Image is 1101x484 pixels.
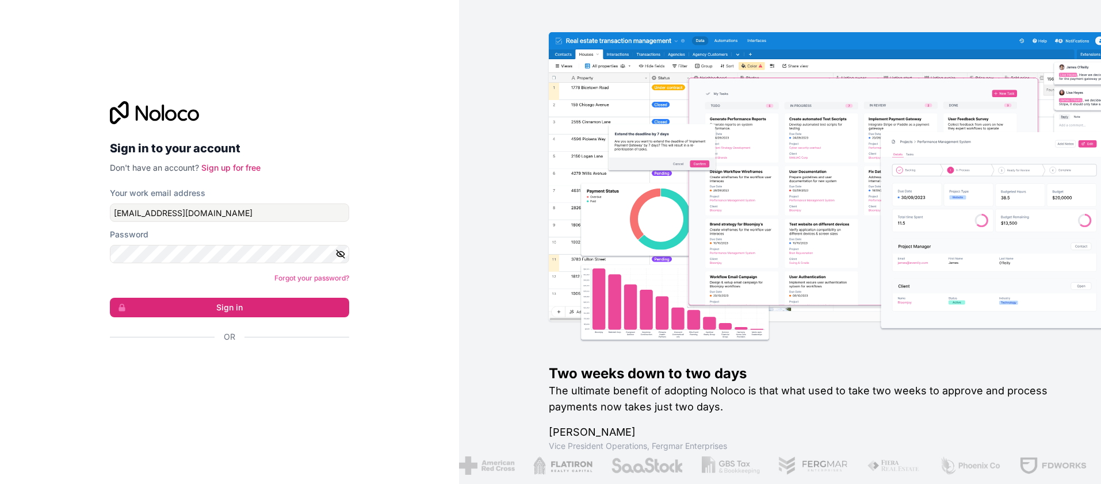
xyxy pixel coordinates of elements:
[773,456,843,475] img: /assets/fergmar-CudnrXN5.png
[697,456,755,475] img: /assets/gbstax-C-GtDUiK.png
[549,383,1064,415] h2: The ultimate benefit of adopting Noloco is that what used to take two weeks to approve and proces...
[110,203,349,222] input: Email address
[862,456,916,475] img: /assets/fiera-fwj2N5v4.png
[454,456,510,475] img: /assets/american-red-cross-BAupjrZR.png
[110,298,349,317] button: Sign in
[549,424,1064,440] h1: [PERSON_NAME]
[104,355,346,381] iframe: Sign in with Google Button
[528,456,588,475] img: /assets/flatiron-C8eUkumj.png
[110,245,349,263] input: Password
[549,364,1064,383] h1: Two weeks down to two days
[201,163,261,172] a: Sign up for free
[934,456,996,475] img: /assets/phoenix-BREaitsQ.png
[110,229,148,240] label: Password
[224,331,235,343] span: Or
[110,138,349,159] h2: Sign in to your account
[110,163,199,172] span: Don't have an account?
[274,274,349,282] a: Forgot your password?
[549,440,1064,452] h1: Vice President Operations , Fergmar Enterprises
[110,187,205,199] label: Your work email address
[1014,456,1081,475] img: /assets/fdworks-Bi04fVtw.png
[606,456,678,475] img: /assets/saastock-C6Zbiodz.png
